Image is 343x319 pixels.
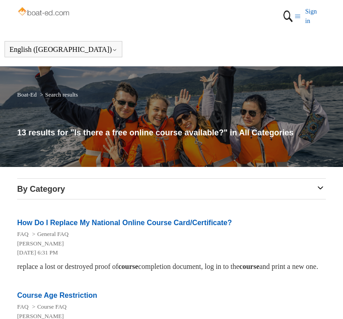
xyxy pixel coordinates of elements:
a: How Do I Replace My National Online Course Card/Certificate? [17,219,232,227]
a: General FAQ [37,231,68,237]
h1: 13 results for "Is there a free online course available?" in All Categories [17,127,326,139]
li: Course FAQ [30,303,66,310]
button: English ([GEOGRAPHIC_DATA]) [9,46,117,54]
img: Boat-Ed Help Center home page [17,5,71,19]
time: 01/05/2024, 18:31 [17,249,58,256]
a: Course Age Restriction [17,291,97,299]
em: course [118,263,138,270]
li: General FAQ [30,231,69,237]
li: Search results [38,91,78,98]
button: Toggle navigation menu [295,7,301,26]
li: Boat-Ed [17,91,38,98]
img: 01HZPCYTXV3JW8MJV9VD7EMK0H [281,7,295,26]
li: [PERSON_NAME] [17,239,317,248]
a: Course FAQ [37,303,66,310]
h3: By Category [17,183,326,195]
a: FAQ [17,231,28,237]
div: replace a lost or destroyed proof of completion document, log in to the and print a new one. [17,261,326,272]
a: Boat-Ed [17,91,37,98]
a: FAQ [17,303,28,310]
em: course [239,263,259,270]
a: Sign in [305,7,326,26]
